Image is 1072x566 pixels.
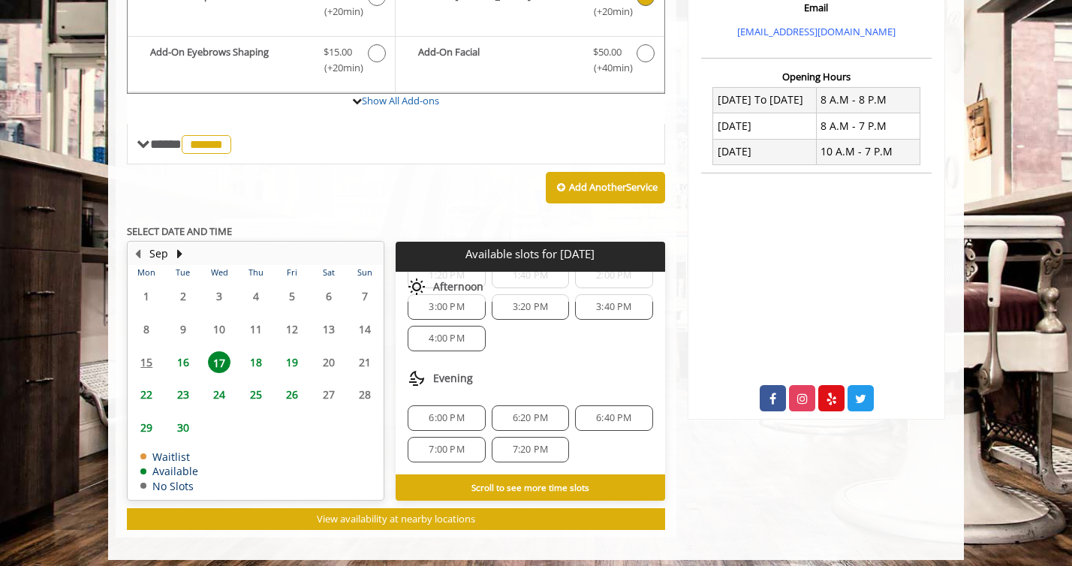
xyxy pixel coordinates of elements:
span: 3:00 PM [429,301,464,313]
span: 17 [208,351,230,373]
span: 7:00 PM [429,444,464,456]
td: Select day25 [237,378,273,411]
td: 10 A.M - 7 P.M [816,139,920,164]
td: [DATE] [713,139,817,164]
img: afternoon slots [408,278,426,296]
td: Select day17 [201,345,237,378]
img: evening slots [408,369,426,387]
th: Mon [128,265,164,280]
div: 3:40 PM [575,294,652,320]
button: Add AnotherService [546,172,665,203]
button: Sep [149,245,168,262]
span: 6:00 PM [429,412,464,424]
span: (+20min ) [316,4,360,20]
span: $15.00 [324,44,352,60]
span: 3:20 PM [513,301,548,313]
h3: Email [705,2,928,13]
td: Select day29 [128,411,164,444]
span: 3:40 PM [596,301,631,313]
button: Previous Month [131,245,143,262]
th: Sun [347,265,384,280]
div: 7:20 PM [492,437,569,462]
span: 4:00 PM [429,333,464,345]
span: $50.00 [593,44,622,60]
td: Select day23 [164,378,200,411]
b: SELECT DATE AND TIME [127,224,232,238]
td: [DATE] [713,113,817,139]
th: Tue [164,265,200,280]
div: 6:20 PM [492,405,569,431]
th: Fri [274,265,310,280]
label: Add-On Eyebrows Shaping [135,44,387,80]
span: 18 [245,351,267,373]
span: 19 [281,351,303,373]
div: 6:00 PM [408,405,485,431]
b: Add Another Service [569,180,658,194]
span: 25 [245,384,267,405]
b: Add-On Eyebrows Shaping [150,44,309,76]
td: Select day24 [201,378,237,411]
h3: Opening Hours [701,71,932,82]
span: 23 [172,384,194,405]
span: 24 [208,384,230,405]
span: 30 [172,417,194,438]
td: [DATE] To [DATE] [713,87,817,113]
button: Next Month [173,245,185,262]
span: (+20min ) [316,60,360,76]
label: Add-On Facial [403,44,656,80]
span: 22 [135,384,158,405]
a: Show All Add-ons [362,94,439,107]
span: 6:20 PM [513,412,548,424]
span: 29 [135,417,158,438]
div: 7:00 PM [408,437,485,462]
p: Available slots for [DATE] [402,248,658,260]
div: 3:20 PM [492,294,569,320]
a: [EMAIL_ADDRESS][DOMAIN_NAME] [737,25,896,38]
div: 6:40 PM [575,405,652,431]
b: Scroll to see more time slots [471,481,589,493]
button: View availability at nearby locations [127,508,665,530]
div: 4:00 PM [408,326,485,351]
span: (+20min ) [585,4,629,20]
td: No Slots [140,480,198,492]
span: View availability at nearby locations [317,512,475,525]
td: Select day19 [274,345,310,378]
td: 8 A.M - 8 P.M [816,87,920,113]
td: Select day22 [128,378,164,411]
th: Wed [201,265,237,280]
th: Sat [310,265,346,280]
span: 16 [172,351,194,373]
span: 26 [281,384,303,405]
span: Evening [433,372,473,384]
td: Select day18 [237,345,273,378]
td: Select day26 [274,378,310,411]
div: 3:00 PM [408,294,485,320]
span: 7:20 PM [513,444,548,456]
span: Afternoon [433,281,483,293]
b: Add-On Facial [418,44,577,76]
td: 8 A.M - 7 P.M [816,113,920,139]
td: Waitlist [140,451,198,462]
td: Select day30 [164,411,200,444]
td: Available [140,465,198,477]
span: (+40min ) [585,60,629,76]
th: Thu [237,265,273,280]
span: 6:40 PM [596,412,631,424]
td: Select day16 [164,345,200,378]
